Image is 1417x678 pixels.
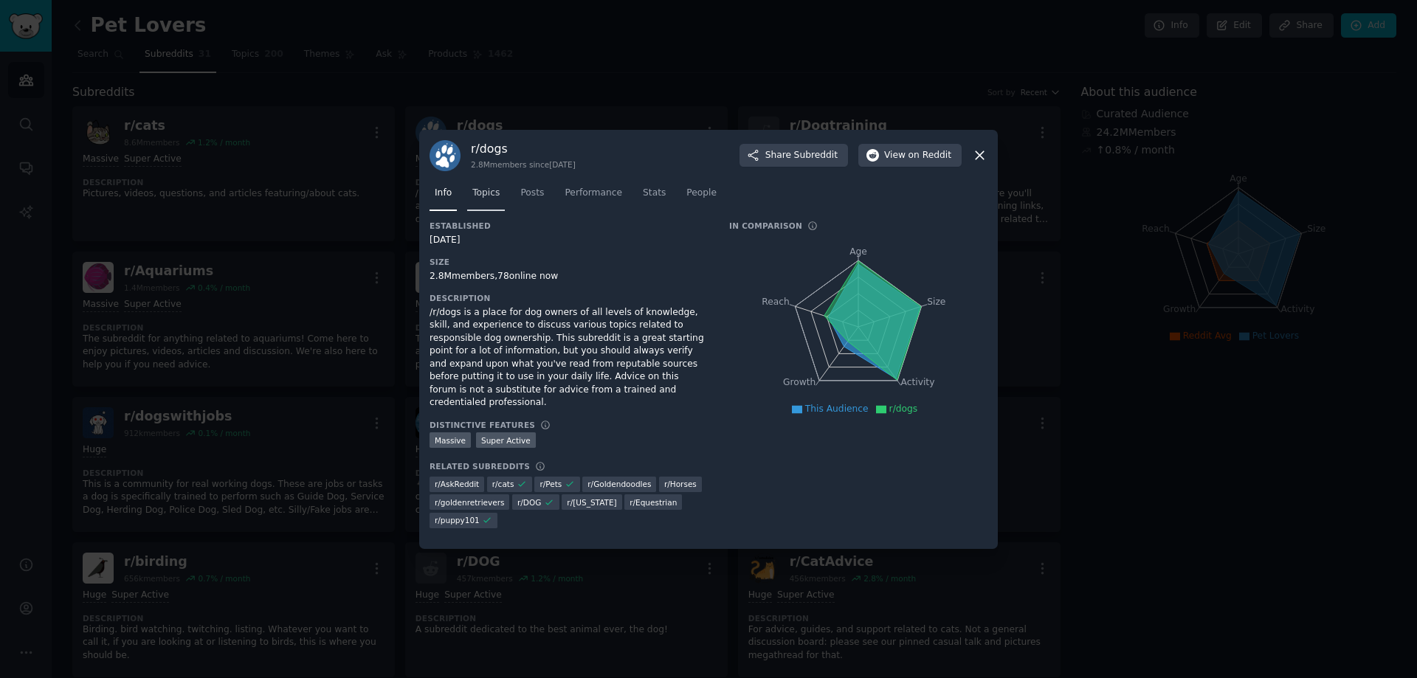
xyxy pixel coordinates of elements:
tspan: Age [849,246,867,257]
span: on Reddit [909,149,951,162]
h3: Distinctive Features [430,420,535,430]
span: r/ DOG [517,497,541,508]
tspan: Reach [762,296,790,306]
span: r/dogs [889,404,918,414]
span: r/ [US_STATE] [567,497,616,508]
h3: In Comparison [729,221,802,231]
a: People [681,181,722,212]
span: Share [765,149,838,162]
a: Performance [559,181,627,212]
span: People [686,187,717,200]
span: Topics [472,187,500,200]
span: r/ Equestrian [630,497,677,508]
img: dogs [430,140,461,171]
h3: r/ dogs [471,141,576,156]
span: Subreddit [794,149,838,162]
h3: Established [430,221,708,231]
div: 2.8M members, 78 online now [430,270,708,283]
div: Super Active [476,432,536,448]
tspan: Activity [901,377,935,387]
button: Viewon Reddit [858,144,962,167]
tspan: Growth [783,377,816,387]
div: [DATE] [430,234,708,247]
div: Massive [430,432,471,448]
span: View [884,149,951,162]
span: This Audience [805,404,869,414]
span: r/ Pets [539,479,562,489]
a: Posts [515,181,549,212]
div: 2.8M members since [DATE] [471,159,576,170]
span: Info [435,187,452,200]
span: r/ Goldendoodles [587,479,651,489]
h3: Description [430,293,708,303]
button: ShareSubreddit [739,144,848,167]
h3: Size [430,257,708,267]
span: r/ AskReddit [435,479,479,489]
h3: Related Subreddits [430,461,530,471]
span: r/ puppy101 [435,515,480,525]
span: Posts [520,187,544,200]
span: Stats [643,187,666,200]
div: /r/dogs is a place for dog owners of all levels of knowledge, skill, and experience to discuss va... [430,306,708,409]
a: Stats [638,181,671,212]
span: Performance [565,187,622,200]
span: r/ cats [492,479,514,489]
span: r/ goldenretrievers [435,497,504,508]
a: Topics [467,181,505,212]
span: r/ Horses [664,479,697,489]
tspan: Size [927,296,945,306]
a: Info [430,181,457,212]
